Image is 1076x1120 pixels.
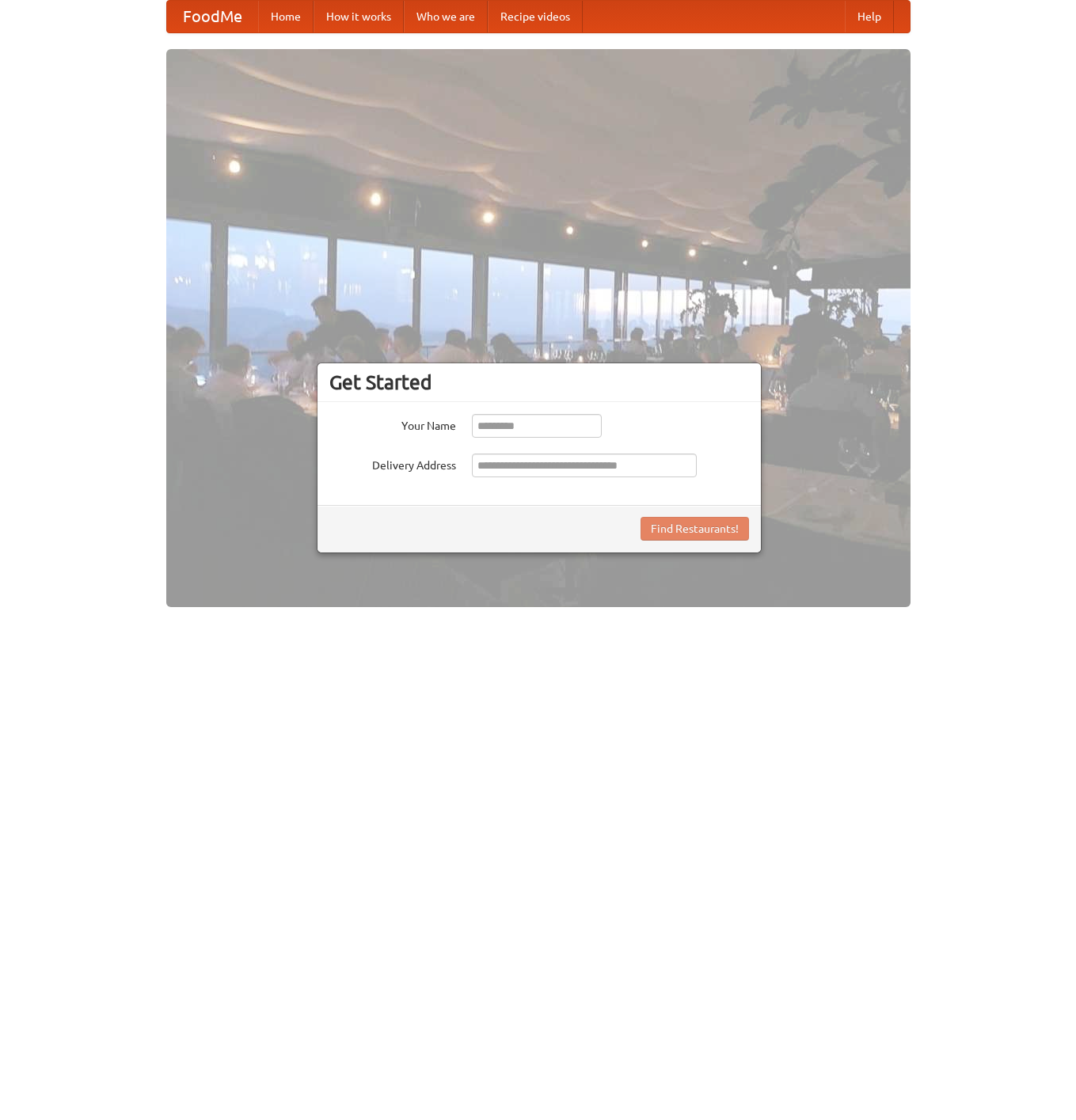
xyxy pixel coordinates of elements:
[404,1,488,32] a: Who we are
[329,370,749,394] h3: Get Started
[488,1,583,32] a: Recipe videos
[845,1,894,32] a: Help
[641,517,749,541] button: Find Restaurants!
[329,414,456,434] label: Your Name
[258,1,314,32] a: Home
[314,1,404,32] a: How it works
[167,1,258,32] a: FoodMe
[329,454,456,473] label: Delivery Address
